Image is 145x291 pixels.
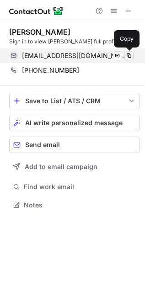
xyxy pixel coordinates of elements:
div: Sign in to view [PERSON_NAME] full profile [9,37,140,46]
button: Send email [9,137,140,153]
span: [PHONE_NUMBER] [22,66,79,74]
button: save-profile-one-click [9,93,140,109]
span: Send email [25,141,60,148]
div: Save to List / ATS / CRM [25,97,124,105]
div: [PERSON_NAME] [9,27,70,37]
span: Notes [24,201,136,209]
span: AI write personalized message [25,119,123,127]
span: Add to email campaign [25,163,97,170]
button: Notes [9,199,140,212]
span: Find work email [24,183,136,191]
button: AI write personalized message [9,115,140,131]
span: [EMAIL_ADDRESS][DOMAIN_NAME] [22,52,127,60]
button: Find work email [9,180,140,193]
img: ContactOut v5.3.10 [9,5,64,16]
button: Add to email campaign [9,159,140,175]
